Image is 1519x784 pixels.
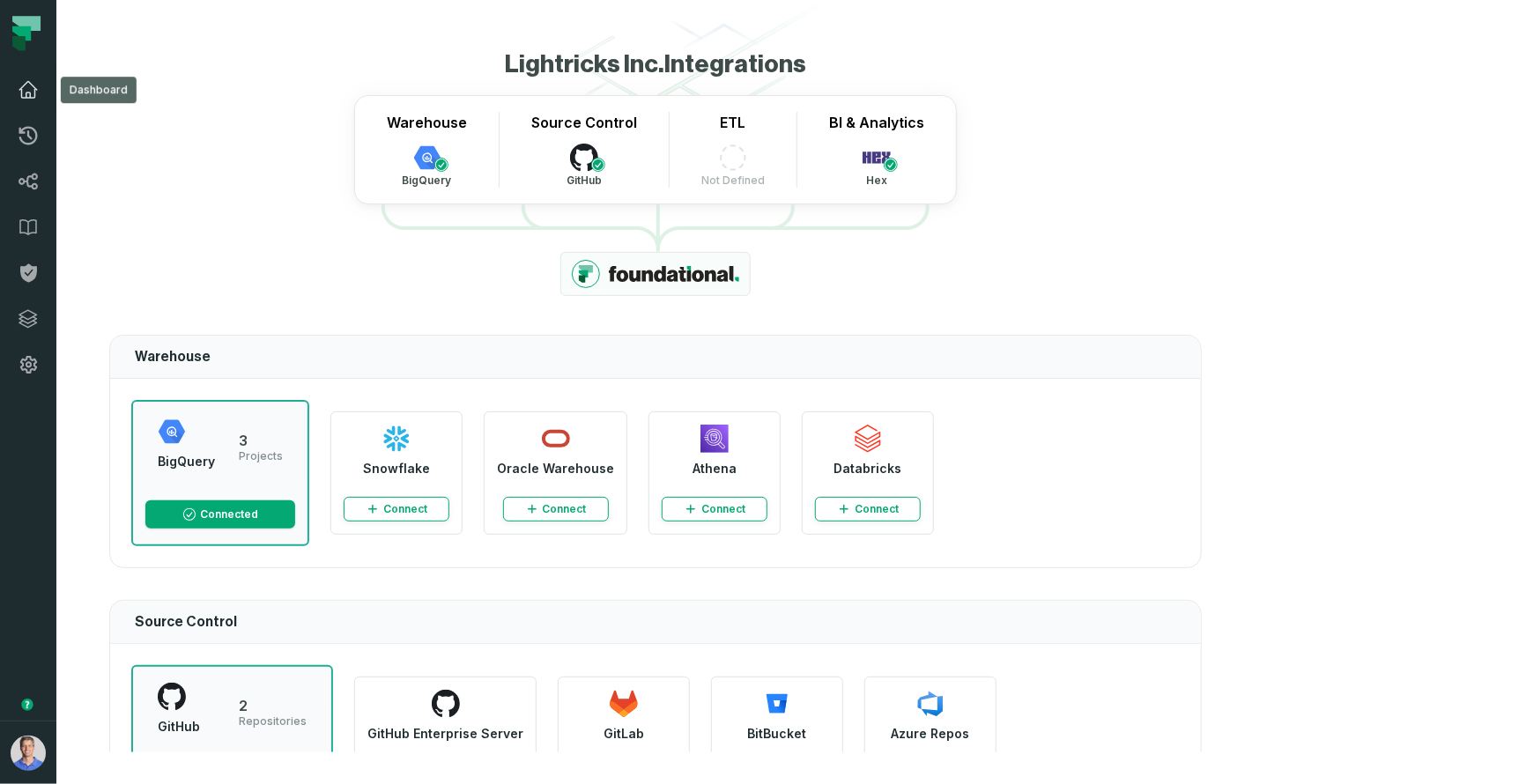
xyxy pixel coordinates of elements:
span: Projects [239,449,283,462]
h2: 3 [239,433,283,447]
span: Repositories [239,714,307,728]
div: Dashboard [61,77,137,103]
h2: ETL [721,112,746,133]
span: Snowflake [363,460,430,486]
span: GitHub [158,718,200,744]
span: GitHub Enterprise Server [367,725,523,751]
span: GitHub [567,174,602,188]
div: Source Control [110,601,1201,644]
span: Athena [693,460,737,486]
span: GitLab [604,725,644,751]
span: BigQuery [403,174,452,188]
span: Hex [866,174,887,188]
div: Tooltip anchor [19,697,35,713]
h2: BI & Analytics [829,112,924,133]
h2: Warehouse [387,112,467,133]
img: avatar of Barak Forgoun [11,736,46,771]
button: Connect [344,497,449,521]
span: BitBucket [748,725,807,751]
div: Lightricks Inc. Integrations [505,49,806,79]
span: Databricks [834,460,902,486]
h2: Source Control [531,112,637,133]
span: BigQuery [158,453,215,479]
button: Connect [662,497,767,521]
button: Connect [815,497,921,521]
div: Warehouse [110,336,1201,379]
button: Connected [145,500,295,529]
span: Oracle Warehouse [497,460,614,486]
button: Connect [503,497,609,521]
h2: 2 [239,699,307,713]
span: Azure Repos [892,725,970,751]
span: Not Defined [701,174,765,188]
